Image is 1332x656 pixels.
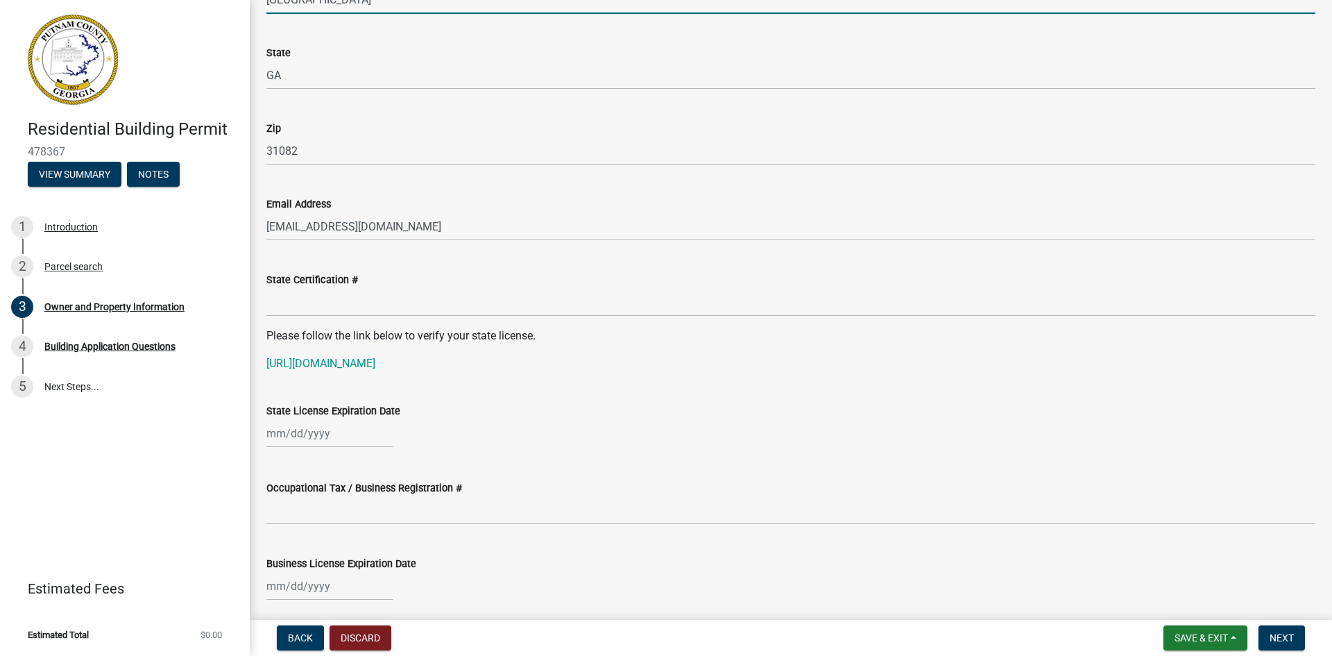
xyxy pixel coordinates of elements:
span: Next [1270,632,1294,644]
button: Discard [330,625,391,650]
label: State [266,49,291,58]
a: [URL][DOMAIN_NAME] [266,357,375,370]
button: View Summary [28,162,121,187]
div: 2 [11,255,33,278]
span: $0.00 [200,630,222,639]
span: 478367 [28,145,222,158]
h4: Residential Building Permit [28,119,239,140]
input: mm/dd/yyyy [266,572,393,600]
label: Occupational Tax / Business Registration # [266,484,462,494]
span: Back [288,632,313,644]
button: Save & Exit [1163,625,1247,650]
button: Back [277,625,324,650]
div: Building Application Questions [44,342,176,351]
wm-modal-confirm: Notes [127,169,180,180]
div: Owner and Property Information [44,302,185,312]
label: Email Address [266,200,331,210]
label: State Certification # [266,276,358,285]
button: Notes [127,162,180,187]
div: 5 [11,376,33,398]
wm-modal-confirm: Summary [28,169,121,180]
p: Please follow the link below to verify your state license. [266,328,1315,344]
a: Estimated Fees [11,575,228,603]
label: Zip [266,124,281,134]
label: State License Expiration Date [266,407,400,417]
div: 4 [11,335,33,358]
span: Save & Exit [1175,632,1228,644]
img: Putnam County, Georgia [28,15,118,105]
span: Estimated Total [28,630,89,639]
div: Parcel search [44,262,103,271]
label: Business License Expiration Date [266,560,416,569]
input: mm/dd/yyyy [266,419,393,448]
button: Next [1258,625,1305,650]
div: Introduction [44,222,98,232]
div: 1 [11,216,33,238]
div: 3 [11,296,33,318]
